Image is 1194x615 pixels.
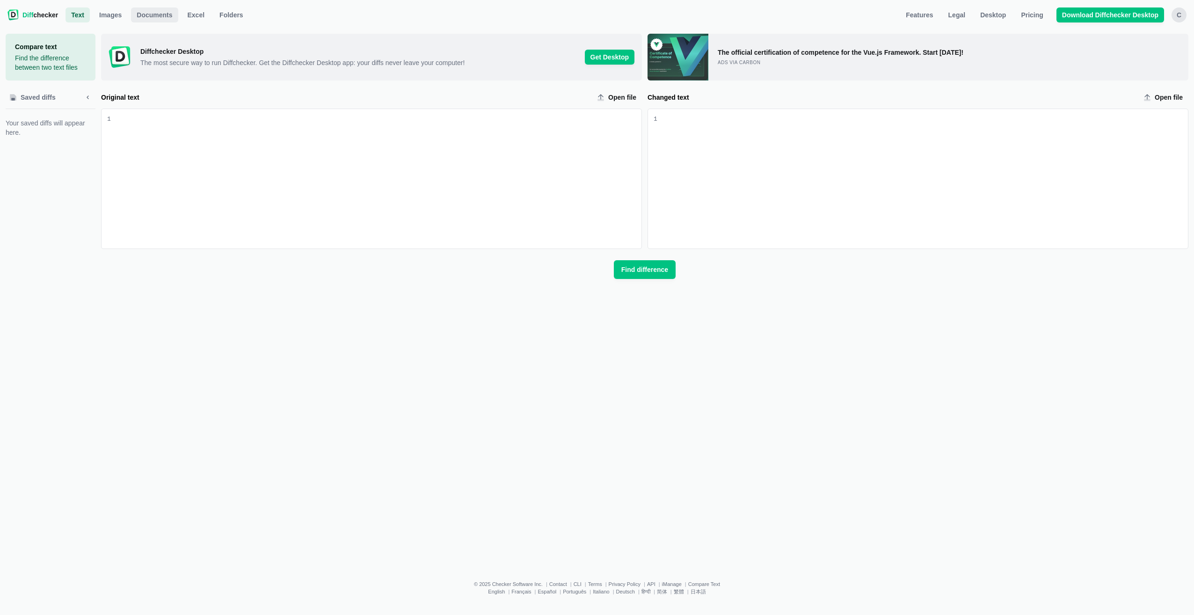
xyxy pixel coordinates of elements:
a: CLI [574,581,582,587]
p: Find the difference between two text files [15,53,86,72]
a: Features [900,7,939,22]
div: 1 [654,115,657,124]
a: Documents [131,7,178,22]
p: The official certification of competence for the Vue.js Framework. Start [DATE]! [718,48,973,57]
img: Diffchecker Desktop icon [109,46,131,68]
span: Legal [946,10,968,20]
span: Saved diffs [19,93,58,102]
a: Terms [588,581,602,587]
a: Legal [943,7,971,22]
span: ads via Carbon [718,60,760,65]
button: C [1172,7,1187,22]
a: Images [94,7,127,22]
a: Desktop [975,7,1012,22]
a: Excel [182,7,211,22]
a: Español [538,589,556,594]
span: Desktop [978,10,1008,20]
a: Download Diffchecker Desktop [1056,7,1164,22]
span: The most secure way to run Diffchecker. Get the Diffchecker Desktop app: your diffs never leave y... [140,58,577,67]
span: Documents [135,10,174,20]
a: Deutsch [616,589,635,594]
a: Text [66,7,90,22]
button: Find difference [614,260,676,279]
a: 简体 [657,589,667,594]
a: iManage [662,581,682,587]
span: Your saved diffs will appear here. [6,118,95,137]
a: 日本語 [691,589,706,594]
label: Original text upload [593,90,642,105]
span: Features [904,10,935,20]
a: The official certification of competence for the Vue.js Framework. Start [DATE]!ads via Carbon [648,34,1188,81]
span: Diff [22,11,33,19]
span: Open file [606,93,638,102]
img: undefined icon [648,34,708,81]
a: Português [563,589,586,594]
a: Diffchecker [7,7,58,22]
span: Diffchecker Desktop [140,47,577,56]
button: Folders [214,7,249,22]
span: Pricing [1019,10,1045,20]
a: Diffchecker Desktop iconDiffchecker Desktop The most secure way to run Diffchecker. Get the Diffc... [101,34,642,81]
span: Images [97,10,124,20]
label: Original text [101,93,590,102]
h1: Compare text [15,42,86,51]
span: Excel [186,10,207,20]
span: Text [69,10,86,20]
label: Changed text upload [1140,90,1188,105]
a: हिन्दी [641,589,650,594]
a: Privacy Policy [609,581,641,587]
div: 1 [107,115,111,124]
label: Changed text [648,93,1136,102]
span: Open file [1153,93,1185,102]
a: Compare Text [688,581,720,587]
a: 繁體 [674,589,684,594]
li: © 2025 Checker Software Inc. [474,581,549,587]
div: Changed text input [657,109,1188,249]
span: Find difference [619,265,670,274]
img: Diffchecker logo [7,9,19,21]
a: API [647,581,655,587]
a: Contact [549,581,567,587]
button: Minimize sidebar [80,90,95,105]
a: Italiano [593,589,609,594]
span: Folders [218,10,245,20]
a: Français [511,589,531,594]
span: Get Desktop [585,50,634,65]
a: English [488,589,505,594]
div: Original text input [111,109,641,249]
span: checker [22,10,58,20]
span: Download Diffchecker Desktop [1060,10,1160,20]
a: Pricing [1015,7,1048,22]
